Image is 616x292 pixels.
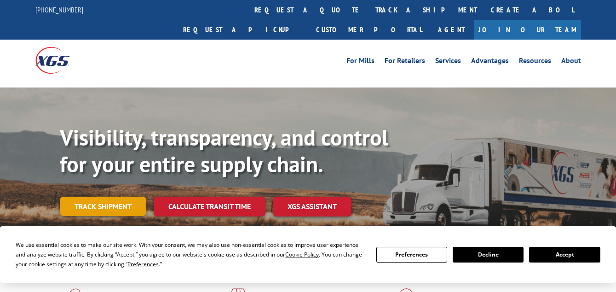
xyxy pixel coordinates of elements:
[285,251,319,258] span: Cookie Policy
[176,20,309,40] a: Request a pickup
[529,247,600,263] button: Accept
[35,5,83,14] a: [PHONE_NUMBER]
[16,240,365,269] div: We use essential cookies to make our site work. With your consent, we may also use non-essential ...
[474,20,581,40] a: Join Our Team
[346,57,374,67] a: For Mills
[519,57,551,67] a: Resources
[385,57,425,67] a: For Retailers
[309,20,429,40] a: Customer Portal
[154,197,265,216] a: Calculate transit time
[127,260,159,268] span: Preferences
[429,20,474,40] a: Agent
[60,123,388,178] b: Visibility, transparency, and control for your entire supply chain.
[435,57,461,67] a: Services
[453,247,524,263] button: Decline
[60,197,146,216] a: Track shipment
[471,57,509,67] a: Advantages
[561,57,581,67] a: About
[273,197,351,216] a: XGS ASSISTANT
[376,247,447,263] button: Preferences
